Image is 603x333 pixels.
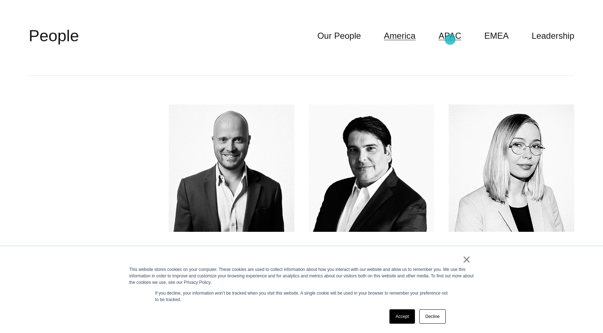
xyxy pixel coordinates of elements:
[389,309,415,324] a: Accept
[155,290,448,303] p: If you decline, your information won’t be tracked when you visit this website. A single cookie wi...
[439,29,462,43] a: APAC
[169,104,294,232] img: Nick Piper
[317,29,361,43] a: Our People
[129,266,474,286] div: This website stores cookies on your computer. These cookies are used to collect information about...
[462,256,471,263] a: ×
[384,29,416,43] a: America
[449,104,574,232] img: Walt Drkula
[29,25,79,47] h2: People
[419,309,446,324] a: Decline
[309,104,434,232] img: Mauricio Sauma
[532,29,574,43] a: Leadership
[484,29,509,43] a: EMEA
